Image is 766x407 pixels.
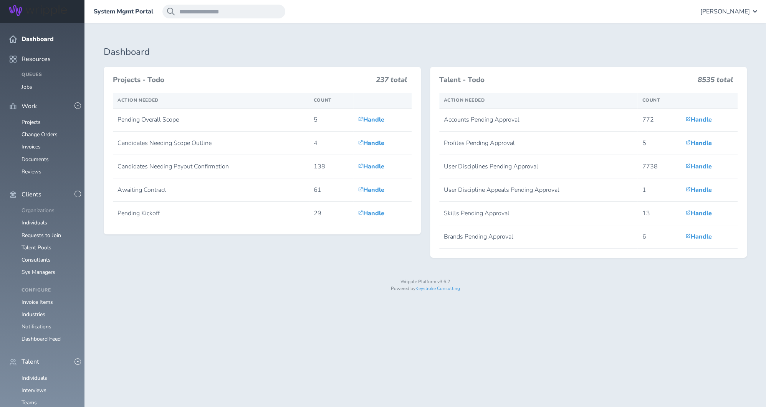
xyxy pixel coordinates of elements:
[314,97,332,103] span: Count
[685,232,712,241] a: Handle
[22,374,47,382] a: Individuals
[439,76,693,84] h3: Talent - Todo
[439,202,638,225] td: Skills Pending Approval
[22,323,51,330] a: Notifications
[685,139,712,147] a: Handle
[113,76,371,84] h3: Projects - Todo
[22,72,75,77] h4: Queues
[22,219,47,226] a: Individuals
[439,155,638,178] td: User Disciplines Pending Approval
[22,131,58,138] a: Change Orders
[22,399,37,406] a: Teams
[22,83,32,91] a: Jobs
[309,178,353,202] td: 61
[698,76,733,87] h3: 8535 total
[358,139,384,147] a: Handle
[22,311,45,318] a: Industries
[22,288,75,293] h4: Configure
[439,132,638,155] td: Profiles Pending Approval
[358,209,384,218] a: Handle
[22,232,61,239] a: Requests to Join
[74,102,81,109] button: -
[22,156,49,163] a: Documents
[117,97,159,103] span: Action Needed
[74,191,81,197] button: -
[309,155,353,178] td: 138
[358,115,384,124] a: Handle
[113,202,309,225] td: Pending Kickoff
[685,162,712,171] a: Handle
[22,244,51,251] a: Talent Pools
[113,108,309,132] td: Pending Overall Scope
[22,143,41,150] a: Invoices
[358,186,384,194] a: Handle
[113,132,309,155] td: Candidates Needing Scope Outline
[22,168,41,175] a: Reviews
[439,178,638,202] td: User Discipline Appeals Pending Approval
[685,186,712,194] a: Handle
[444,97,485,103] span: Action Needed
[376,76,407,87] h3: 237 total
[637,132,681,155] td: 5
[642,97,660,103] span: Count
[358,162,384,171] a: Handle
[439,225,638,249] td: Brands Pending Approval
[22,358,39,365] span: Talent
[685,115,712,124] a: Handle
[22,269,55,276] a: Sys Managers
[22,56,51,63] span: Resources
[113,178,309,202] td: Awaiting Contract
[22,335,61,343] a: Dashboard Feed
[685,209,712,218] a: Handle
[22,119,41,126] a: Projects
[637,178,681,202] td: 1
[22,298,53,306] a: Invoice Items
[22,191,41,198] span: Clients
[700,8,750,15] span: [PERSON_NAME]
[309,108,353,132] td: 5
[637,108,681,132] td: 772
[439,108,638,132] td: Accounts Pending Approval
[9,5,67,16] img: Wripple
[104,286,747,292] p: Powered by
[94,8,153,15] a: System Mgmt Portal
[637,202,681,225] td: 13
[104,47,747,58] h1: Dashboard
[309,202,353,225] td: 29
[700,5,757,18] button: [PERSON_NAME]
[309,132,353,155] td: 4
[22,207,55,214] a: Organizations
[113,155,309,178] td: Candidates Needing Payout Confirmation
[22,103,37,110] span: Work
[22,36,54,43] span: Dashboard
[22,387,46,394] a: Interviews
[637,225,681,249] td: 6
[637,155,681,178] td: 7738
[415,285,460,292] a: Keystroke Consulting
[22,256,51,264] a: Consultants
[74,358,81,365] button: -
[104,279,747,285] p: Wripple Platform v3.6.2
